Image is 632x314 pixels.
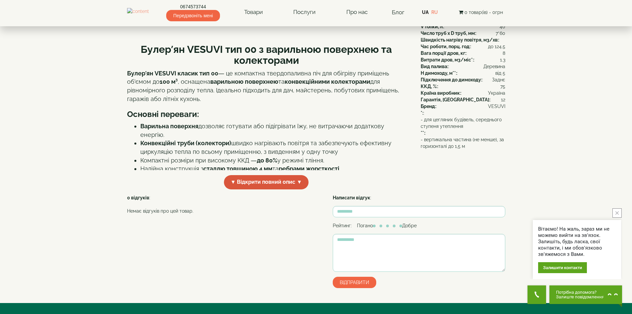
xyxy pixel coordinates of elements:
li: дозволяє готувати або підігрівати їжу, не витрачаючи додаткову енергію. [140,122,406,139]
span: 4.5 [499,43,505,50]
strong: конвекційними колекторами [285,78,370,85]
div: : [421,103,505,110]
span: 8 [503,50,505,56]
li: швидко нагрівають повітря та забезпечують ефективну циркуляцію тепла по всьому приміщенню, з вивд... [140,139,406,156]
p: — це компактна твердопаливна піч для обігріву приміщень об'ємом до , оснащена та для рівномірного... [127,69,406,103]
button: close button [612,208,622,218]
div: : [421,110,505,116]
a: UA [422,10,429,15]
b: Основні переваги: [127,109,199,119]
span: Україна [488,90,505,96]
div: : [421,30,505,37]
span: VESUVI [488,103,505,110]
strong: до 80% [257,157,277,164]
strong: 0 відгуків [127,195,149,200]
strong: варильною поверхнею [210,78,278,85]
a: Послуги [287,5,322,20]
div: : [421,116,505,136]
div: : [421,23,505,30]
li: Компактні розміри при високому ККД — у режимі тління. [140,156,406,165]
span: Залиште повідомлення [556,295,604,299]
div: : [421,63,505,70]
b: Швидкість нагріву повітря, м3/хв: [421,37,499,43]
b: Вага порції дров, кг: [421,51,466,56]
b: Країна виробник: [421,90,461,96]
span: від 5 [495,70,505,76]
div: : [421,76,505,83]
strong: 100 м³ [160,78,178,85]
div: Рейтинг: Погано Добре [333,222,505,229]
span: Заднє [492,76,505,83]
span: Деревина [483,63,505,70]
div: : [421,56,505,63]
b: Бренд: [421,104,436,109]
strong: Варильна поверхня [140,123,198,130]
div: Вітаємо! На жаль, зараз ми не можемо вийти на зв'язок. Залишіть, будь ласка, свої контакти, і ми ... [538,226,616,258]
span: 0 товар(ів) - 0грн [464,10,503,15]
div: : [421,43,505,50]
strong: ребрами жорсткості [279,165,339,172]
span: 40 [500,23,505,30]
b: Гарантія, [GEOGRAPHIC_DATA]: [421,97,490,102]
div: Залишити контакти [538,262,587,273]
b: Вид палива: [421,64,448,69]
b: Булер’ян VESUVI тип 00 з варильною поверхнею та колекторами [141,44,392,66]
span: Передзвоніть мені [166,10,220,21]
span: до 12 [488,43,499,50]
p: Немає відгуків про цей товар. [127,208,316,214]
b: H димоходу, м**: [421,70,457,76]
strong: Булер’ян VESUVI класик тип 00 [127,70,218,77]
span: - вертикальна частина (не менше), за горизонталі до 1,5 м [421,136,505,150]
a: Блог [392,9,404,16]
a: 0674573744 [166,3,220,10]
div: : [421,50,505,56]
div: : [421,37,505,43]
a: Про нас [340,5,374,20]
div: : [127,194,316,218]
button: Відправити [333,277,376,288]
a: RU [431,10,438,15]
strong: сталлю товщиною 4 мм [203,165,272,172]
b: Підключення до димоходу: [421,77,482,82]
strong: Написати відгук [333,195,370,200]
div: : [421,83,505,90]
img: content [127,8,149,16]
span: Потрібна допомога? [556,290,604,295]
b: ККД, %: [421,84,438,89]
button: Chat button [549,285,622,304]
span: ▼ Відкрити повний опис ▼ [224,175,309,189]
div: : [333,194,505,201]
div: : [421,96,505,103]
div: : [421,90,505,96]
button: Get Call button [527,285,546,304]
b: Витрати дров, м3/міс*: [421,57,474,62]
div: : [421,70,505,76]
span: - для цегляних будівель, середнього ступеня утеплення [421,116,505,130]
li: Надійна конструкція з та . [140,164,406,173]
b: V топки, л: [421,24,444,29]
button: 0 товар(ів) - 0грн [457,9,505,16]
span: 1.3 [500,56,505,63]
b: Час роботи, порц. год: [421,44,470,49]
span: 75 [500,83,505,90]
a: Товари [238,5,269,20]
strong: Конвекційні труби (колектори) [140,140,231,147]
b: Число труб x D труб, мм: [421,31,476,36]
span: 12 [501,96,505,103]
